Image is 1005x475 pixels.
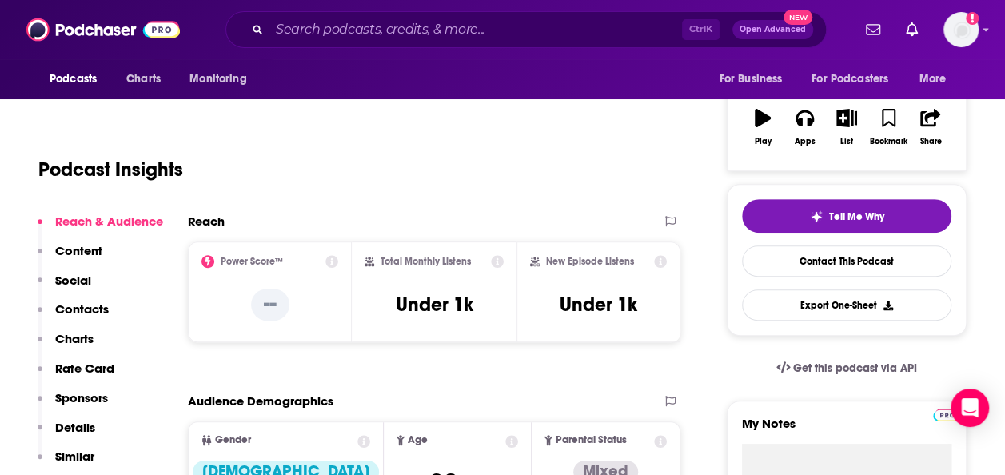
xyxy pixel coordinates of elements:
[943,12,979,47] button: Show profile menu
[546,256,634,267] h2: New Episode Listens
[560,293,637,317] h3: Under 1k
[55,390,108,405] p: Sponsors
[899,16,924,43] a: Show notifications dropdown
[829,210,884,223] span: Tell Me Why
[38,64,118,94] button: open menu
[251,289,289,321] p: --
[742,416,951,444] label: My Notes
[682,19,720,40] span: Ctrl K
[55,301,109,317] p: Contacts
[55,273,91,288] p: Social
[38,390,108,420] button: Sponsors
[556,435,627,445] span: Parental Status
[764,349,930,388] a: Get this podcast via API
[919,137,941,146] div: Share
[742,98,784,156] button: Play
[269,17,682,42] input: Search podcasts, credits, & more...
[812,68,888,90] span: For Podcasters
[951,389,989,427] div: Open Intercom Messenger
[784,10,812,25] span: New
[966,12,979,25] svg: Add a profile image
[38,331,94,361] button: Charts
[708,64,802,94] button: open menu
[38,301,109,331] button: Contacts
[38,420,95,449] button: Details
[55,449,94,464] p: Similar
[840,137,853,146] div: List
[910,98,951,156] button: Share
[178,64,267,94] button: open menu
[742,245,951,277] a: Contact This Podcast
[221,256,283,267] h2: Power Score™
[742,199,951,233] button: tell me why sparkleTell Me Why
[795,137,816,146] div: Apps
[742,289,951,321] button: Export One-Sheet
[870,137,907,146] div: Bookmark
[116,64,170,94] a: Charts
[38,273,91,302] button: Social
[55,243,102,258] p: Content
[55,361,114,376] p: Rate Card
[755,137,772,146] div: Play
[55,331,94,346] p: Charts
[188,393,333,409] h2: Audience Demographics
[55,420,95,435] p: Details
[189,68,246,90] span: Monitoring
[859,16,887,43] a: Show notifications dropdown
[38,243,102,273] button: Content
[408,435,428,445] span: Age
[908,64,967,94] button: open menu
[793,361,917,375] span: Get this podcast via API
[810,210,823,223] img: tell me why sparkle
[225,11,827,48] div: Search podcasts, credits, & more...
[784,98,825,156] button: Apps
[381,256,471,267] h2: Total Monthly Listens
[933,409,961,421] img: Podchaser Pro
[50,68,97,90] span: Podcasts
[801,64,911,94] button: open menu
[188,214,225,229] h2: Reach
[38,361,114,390] button: Rate Card
[919,68,947,90] span: More
[732,20,813,39] button: Open AdvancedNew
[126,68,161,90] span: Charts
[215,435,251,445] span: Gender
[26,14,180,45] img: Podchaser - Follow, Share and Rate Podcasts
[826,98,867,156] button: List
[38,214,163,243] button: Reach & Audience
[719,68,782,90] span: For Business
[943,12,979,47] img: User Profile
[933,406,961,421] a: Pro website
[740,26,806,34] span: Open Advanced
[867,98,909,156] button: Bookmark
[943,12,979,47] span: Logged in as KaitlynEsposito
[38,158,183,182] h1: Podcast Insights
[395,293,473,317] h3: Under 1k
[55,214,163,229] p: Reach & Audience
